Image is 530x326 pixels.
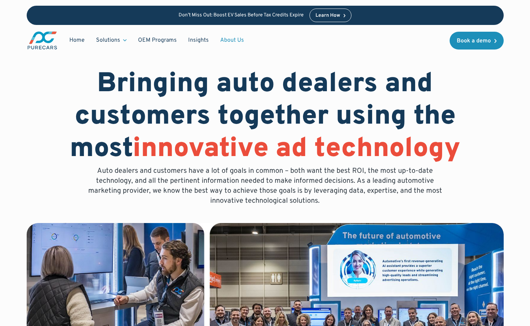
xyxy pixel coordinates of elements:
[457,38,491,44] div: Book a demo
[182,33,214,47] a: Insights
[27,68,504,166] h1: Bringing auto dealers and customers together using the most
[309,9,352,22] a: Learn How
[450,32,504,50] a: Book a demo
[27,31,58,50] a: main
[132,33,182,47] a: OEM Programs
[179,12,304,19] p: Don’t Miss Out: Boost EV Sales Before Tax Credits Expire
[90,33,132,47] div: Solutions
[316,13,340,18] div: Learn How
[214,33,250,47] a: About Us
[83,166,447,206] p: Auto dealers and customers have a lot of goals in common – both want the best ROI, the most up-to...
[64,33,90,47] a: Home
[133,132,460,166] span: innovative ad technology
[27,31,58,50] img: purecars logo
[96,36,120,44] div: Solutions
